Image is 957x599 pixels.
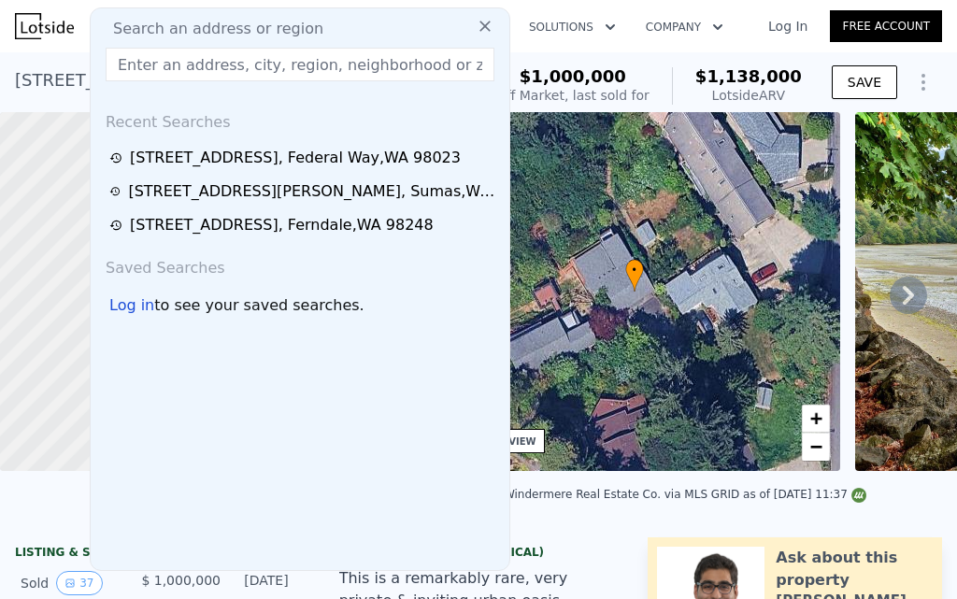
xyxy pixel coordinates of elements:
div: Saved Searches [98,242,502,287]
div: Ask about this property [776,547,933,592]
span: + [810,406,822,430]
input: Enter an address, city, region, neighborhood or zip code [106,48,494,81]
div: [STREET_ADDRESS] , Federal Way , WA 98023 [130,147,461,169]
a: Zoom in [802,405,830,433]
div: LISTING & SALE HISTORY [15,545,294,563]
span: − [810,435,822,458]
a: [STREET_ADDRESS], Ferndale,WA 98248 [109,214,496,236]
div: Log in [109,294,154,317]
button: View historical data [56,571,102,595]
div: Listing courtesy of NWMLS (#1672181) and Windermere Real Estate Co. via MLS GRID as of [DATE] 11:37 [265,488,866,501]
span: • [625,262,644,278]
button: Solutions [514,10,631,44]
a: Zoom out [802,433,830,461]
div: [STREET_ADDRESS] , Ferndale , WA 98248 [130,214,434,236]
div: [STREET_ADDRESS] , Federal Way , WA 98023 [15,67,393,93]
span: $1,000,000 [520,66,626,86]
button: SAVE [832,65,897,99]
div: [STREET_ADDRESS][PERSON_NAME] , Sumas , WA 98295 [128,180,496,203]
a: [STREET_ADDRESS][PERSON_NAME], Sumas,WA 98295 [109,180,496,203]
div: Off Market, last sold for [496,86,650,105]
span: to see your saved searches. [154,294,364,317]
div: Recent Searches [98,96,502,141]
button: Show Options [905,64,942,101]
div: Sold [21,571,126,595]
img: Lotside [15,13,74,39]
span: $1,138,000 [695,66,802,86]
img: NWMLS Logo [851,488,866,503]
div: [DATE] [236,571,289,595]
span: $ 1,000,000 [141,573,221,588]
div: • [625,259,644,292]
a: Free Account [830,10,942,42]
span: Search an address or region [98,18,323,40]
div: Lotside ARV [695,86,802,105]
button: Company [631,10,738,44]
a: [STREET_ADDRESS], Federal Way,WA 98023 [109,147,496,169]
a: Log In [746,17,830,36]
